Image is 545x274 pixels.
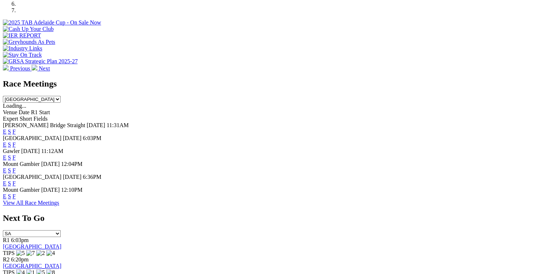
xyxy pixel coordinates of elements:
span: 12:04PM [61,161,83,167]
a: F [13,129,16,135]
a: E [3,141,6,148]
a: S [8,154,11,161]
span: [DATE] [63,174,81,180]
span: [DATE] [41,187,60,193]
span: [DATE] [87,122,105,128]
img: IER REPORT [3,32,41,39]
img: Industry Links [3,45,42,52]
a: E [3,180,6,186]
span: Previous [10,65,30,71]
a: S [8,167,11,173]
span: [DATE] [21,148,40,154]
a: S [8,180,11,186]
span: [PERSON_NAME] Bridge Straight [3,122,85,128]
span: 6:36PM [83,174,102,180]
img: chevron-left-pager-white.svg [3,65,9,70]
span: [DATE] [63,135,81,141]
a: F [13,167,16,173]
span: [DATE] [41,161,60,167]
img: 2 [36,250,45,256]
span: R1 [3,237,10,243]
span: R1 Start [31,109,50,115]
a: E [3,167,6,173]
img: 2025 TAB Adelaide Cup - On Sale Now [3,19,101,26]
span: Gawler [3,148,20,154]
span: TIPS [3,250,15,256]
a: S [8,129,11,135]
img: chevron-right-pager-white.svg [32,65,37,70]
a: Previous [3,65,32,71]
img: Cash Up Your Club [3,26,53,32]
span: Mount Gambier [3,161,40,167]
img: GRSA Strategic Plan 2025-27 [3,58,78,65]
a: E [3,154,6,161]
span: [GEOGRAPHIC_DATA] [3,174,61,180]
img: 4 [46,250,55,256]
span: Fields [33,116,47,122]
span: Venue [3,109,17,115]
h2: Next To Go [3,213,542,223]
img: 5 [16,250,25,256]
span: [GEOGRAPHIC_DATA] [3,135,61,141]
img: Stay On Track [3,52,42,58]
a: [GEOGRAPHIC_DATA] [3,263,61,269]
img: 7 [26,250,35,256]
h2: Race Meetings [3,79,542,89]
span: Expert [3,116,18,122]
a: F [13,154,16,161]
img: Greyhounds As Pets [3,39,55,45]
span: Mount Gambier [3,187,40,193]
span: 11:31AM [107,122,129,128]
span: Next [39,65,50,71]
a: F [13,141,16,148]
span: R2 [3,256,10,263]
a: View All Race Meetings [3,200,59,206]
span: Loading... [3,103,26,109]
a: E [3,193,6,199]
span: 6:03PM [83,135,102,141]
a: E [3,129,6,135]
a: S [8,193,11,199]
span: 11:12AM [41,148,64,154]
a: Next [32,65,50,71]
span: Date [19,109,29,115]
a: [GEOGRAPHIC_DATA] [3,243,61,250]
span: 6:03pm [11,237,29,243]
span: Short [20,116,32,122]
a: S [8,141,11,148]
a: F [13,180,16,186]
span: 12:10PM [61,187,83,193]
span: 6:20pm [11,256,29,263]
a: F [13,193,16,199]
